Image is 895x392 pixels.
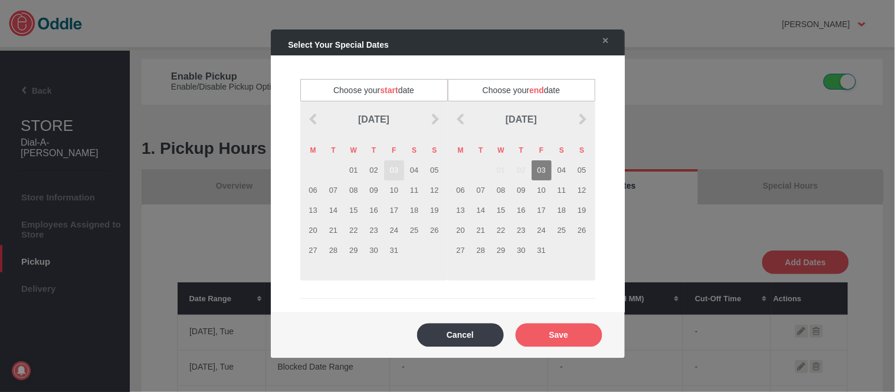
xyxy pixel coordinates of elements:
[552,160,572,180] td: 04
[552,200,572,220] td: 18
[552,180,572,200] td: 11
[552,220,572,241] td: 25
[404,220,424,241] td: 25
[323,241,343,261] td: 28
[404,180,424,200] td: 11
[417,323,504,347] button: Cancel
[384,241,404,261] td: 31
[552,140,572,160] th: S
[384,160,404,180] td: 03
[532,180,552,200] td: 10
[323,101,425,139] td: [DATE]
[532,200,552,220] td: 17
[363,140,383,160] th: T
[511,220,531,241] td: 23
[471,101,572,139] td: [DATE]
[363,160,383,180] td: 02
[491,220,511,241] td: 22
[404,140,424,160] th: S
[424,220,444,241] td: 26
[471,140,491,160] th: T
[511,160,531,180] td: 02
[451,241,471,261] td: 27
[343,200,363,220] td: 15
[303,241,323,261] td: 27
[511,200,531,220] td: 16
[300,79,448,101] span: Choose your date
[303,140,323,160] th: M
[451,200,471,220] td: 13
[455,113,467,125] img: prev_arrow.png
[384,200,404,220] td: 17
[404,160,424,180] td: 04
[529,85,544,95] span: end
[323,220,343,241] td: 21
[343,140,363,160] th: W
[424,200,444,220] td: 19
[491,180,511,200] td: 08
[363,180,383,200] td: 09
[384,140,404,160] th: F
[429,113,441,125] img: next_arrow.png
[591,30,615,51] a: ✕
[532,160,552,180] td: 03
[380,85,398,95] span: start
[572,140,592,160] th: S
[384,220,404,241] td: 24
[471,180,491,200] td: 07
[303,200,323,220] td: 13
[448,79,595,101] span: Choose your date
[511,140,531,160] th: T
[323,200,343,220] td: 14
[532,241,552,261] td: 31
[343,241,363,261] td: 29
[451,180,471,200] td: 06
[491,160,511,180] td: 01
[491,140,511,160] th: W
[343,220,363,241] td: 22
[343,160,363,180] td: 01
[511,241,531,261] td: 30
[572,160,592,180] td: 05
[343,180,363,200] td: 08
[451,140,471,160] th: M
[491,200,511,220] td: 15
[532,220,552,241] td: 24
[576,113,588,125] img: next_arrow.png
[303,220,323,241] td: 20
[471,220,491,241] td: 21
[511,180,531,200] td: 09
[363,220,383,241] td: 23
[404,200,424,220] td: 18
[471,200,491,220] td: 14
[384,180,404,200] td: 10
[307,113,319,125] img: prev_arrow.png
[532,140,552,160] th: F
[424,160,444,180] td: 05
[277,34,585,55] div: Select Your Special Dates
[424,180,444,200] td: 12
[363,200,383,220] td: 16
[451,220,471,241] td: 20
[572,200,592,220] td: 19
[516,323,602,347] button: Save
[471,241,491,261] td: 28
[491,241,511,261] td: 29
[572,220,592,241] td: 26
[323,180,343,200] td: 07
[303,180,323,200] td: 06
[363,241,383,261] td: 30
[323,140,343,160] th: T
[424,140,444,160] th: S
[572,180,592,200] td: 12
